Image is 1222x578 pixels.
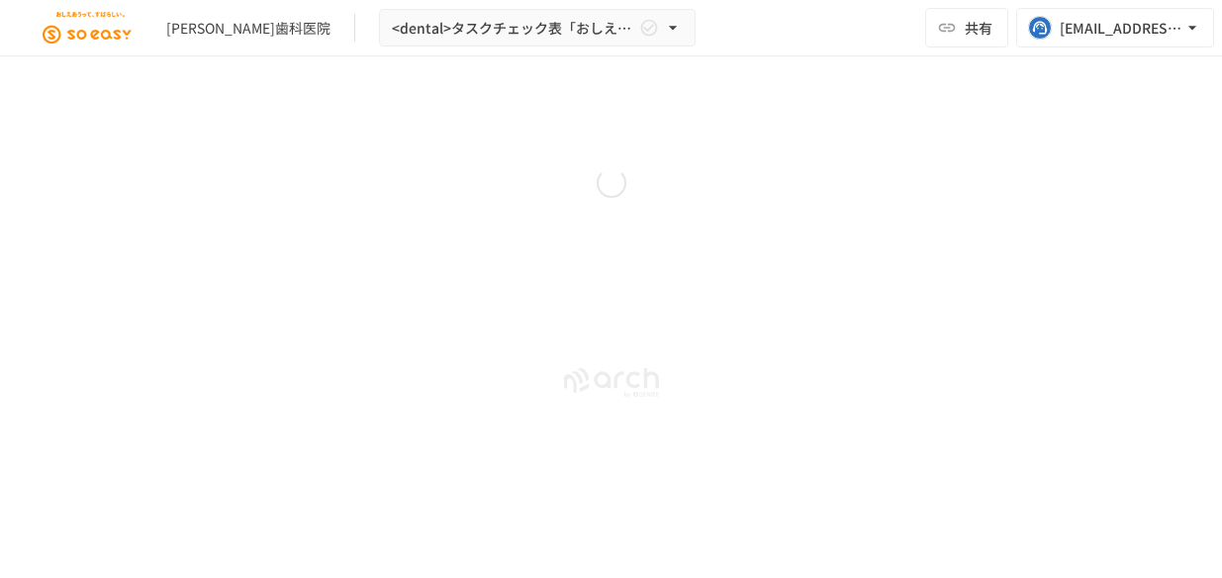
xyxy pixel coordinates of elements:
[166,18,330,39] div: [PERSON_NAME]歯科医院
[1016,8,1214,48] button: [EMAIL_ADDRESS][DOMAIN_NAME]
[1060,16,1182,41] div: [EMAIL_ADDRESS][DOMAIN_NAME]
[379,9,696,48] button: <dental>タスクチェック表「おしえあいカルチャー」
[965,17,992,39] span: 共有
[24,12,150,44] img: JEGjsIKIkXC9kHzRN7titGGb0UF19Vi83cQ0mCQ5DuX
[925,8,1008,48] button: 共有
[392,16,635,41] span: <dental>タスクチェック表「おしえあいカルチャー」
